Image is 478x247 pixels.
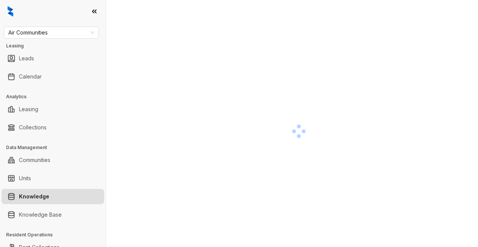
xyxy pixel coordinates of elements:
img: logo [8,6,13,17]
a: Units [19,171,31,186]
li: Leads [2,51,104,66]
li: Units [2,171,104,186]
a: Knowledge Base [19,207,62,222]
li: Knowledge Base [2,207,104,222]
li: Communities [2,153,104,168]
li: Calendar [2,69,104,84]
li: Knowledge [2,189,104,204]
a: Calendar [19,69,42,84]
a: Communities [19,153,50,168]
a: Leasing [19,102,38,117]
h3: Leasing [6,42,106,49]
a: Collections [19,120,47,135]
h3: Resident Operations [6,231,106,238]
a: Leads [19,51,34,66]
a: Knowledge [19,189,49,204]
li: Collections [2,120,104,135]
li: Leasing [2,102,104,117]
h3: Analytics [6,93,106,100]
span: Air Communities [8,27,94,38]
h3: Data Management [6,144,106,151]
